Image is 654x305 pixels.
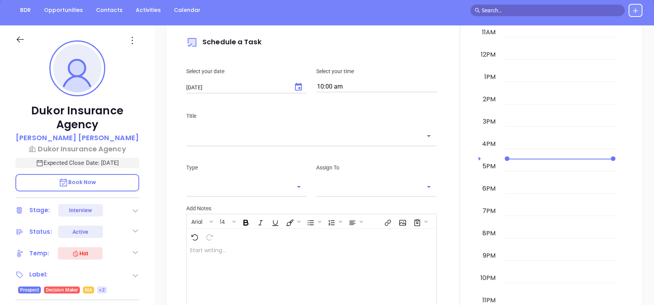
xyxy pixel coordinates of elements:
span: Align [345,215,365,228]
div: 1pm [483,72,497,82]
span: Bold [238,215,252,228]
p: Assign To [316,163,437,172]
button: 14 [216,215,231,228]
div: Status: [29,226,52,238]
div: 8pm [481,229,497,238]
button: Arial [187,215,208,228]
div: Hot [72,249,88,258]
div: 9pm [481,251,497,260]
span: Decision Maker [46,286,78,294]
span: Font family [187,215,215,228]
span: Prospect [20,286,39,294]
a: Opportunities [39,4,88,17]
button: Open [293,181,304,192]
span: MA [85,286,92,294]
span: Redo [202,230,216,243]
span: Insert Image [395,215,409,228]
a: [PERSON_NAME] [PERSON_NAME] [16,132,139,144]
a: Contacts [91,4,127,17]
a: BDR [15,4,35,17]
span: 14 [216,218,229,223]
p: Type [186,163,307,172]
span: Insert Unordered List [303,215,323,228]
div: 12pm [479,50,497,59]
div: 3pm [481,117,497,126]
img: profile-user [53,44,101,92]
a: Activities [131,4,165,17]
input: Search… [482,6,620,15]
span: Font size [216,215,238,228]
div: 6pm [481,184,497,193]
div: 4pm [480,139,497,149]
p: Title [186,112,437,120]
span: Undo [187,230,201,243]
div: Interview [69,204,92,216]
span: Arial [187,218,206,223]
div: 11pm [481,296,497,305]
span: Underline [268,215,281,228]
input: MM/DD/YYYY [186,84,288,91]
p: Dukor Insurance Agency [15,104,139,132]
p: Add Notes [186,204,437,213]
span: search [475,8,480,13]
p: Select your time [316,67,437,75]
span: Schedule a Task [186,37,261,47]
span: Insert link [380,215,394,228]
div: Temp: [29,248,49,259]
span: Insert Ordered List [324,215,344,228]
div: 5pm [481,162,497,171]
a: Calendar [169,4,205,17]
div: 10pm [479,273,497,283]
button: Open [423,131,434,141]
div: Label: [29,269,48,280]
span: +2 [99,286,105,294]
div: Stage: [29,204,50,216]
div: 2pm [481,95,497,104]
button: Open [423,181,434,192]
p: Expected Close Date: [DATE] [15,158,139,168]
span: Surveys [410,215,430,228]
span: Fill color or set the text color [282,215,302,228]
div: Active [72,226,88,238]
button: Choose date, selected date is Sep 30, 2025 [291,79,306,95]
p: [PERSON_NAME] [PERSON_NAME] [16,132,139,143]
div: 7pm [481,206,497,216]
p: Select your date [186,67,307,75]
span: Italic [253,215,267,228]
a: Dukor Insurance Agency [15,144,139,154]
span: Book Now [59,178,96,186]
div: 11am [480,28,497,37]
